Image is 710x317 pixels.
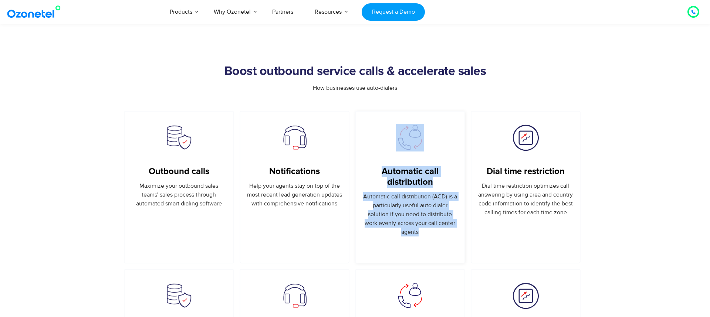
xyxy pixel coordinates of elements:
a: Notifications [269,166,320,177]
img: customer support [281,282,308,310]
a: Request a Demo [362,3,425,21]
span: How businesses use auto-dialers [313,84,397,92]
p: Dial time restriction optimizes call answering by using area and country code information to iden... [478,181,574,217]
img: customer support [281,124,308,151]
img: prevent escalation [512,124,540,151]
a: Outbound calls [149,166,209,177]
p: Automatic call distribution (ACD) is a particularly useful auto dialer solution if you need to di... [362,192,458,236]
img: Outbound calls [163,124,195,151]
p: Maximize your outbound sales teams' sales process through automated smart dialing software [131,181,227,208]
p: Help your agents stay on top of the most recent lead generation updates with comprehensive notifi... [247,181,342,208]
img: Outbound calls [163,282,195,310]
img: prevent escalation [512,282,540,310]
h2: Boost outbound service calls & accelerate sales [124,64,586,79]
a: Automatic call distribution [362,166,458,188]
a: Dial time restriction [487,166,565,177]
